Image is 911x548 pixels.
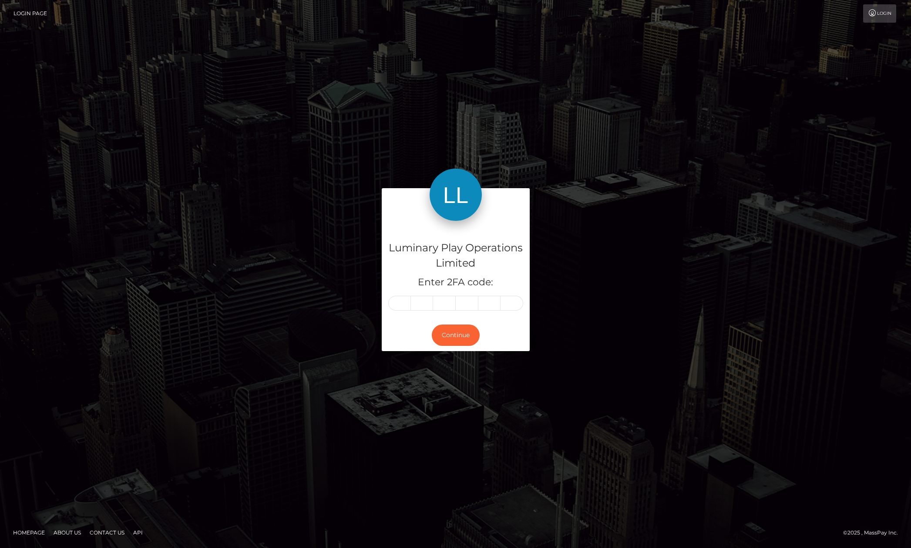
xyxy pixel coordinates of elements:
[50,526,84,539] a: About Us
[130,526,146,539] a: API
[432,325,480,346] button: Continue
[843,528,904,538] div: © 2025 , MassPay Inc.
[863,4,896,23] a: Login
[13,4,47,23] a: Login Page
[388,276,523,289] h5: Enter 2FA code:
[86,526,128,539] a: Contact Us
[10,526,48,539] a: Homepage
[388,240,523,271] h4: Luminary Play Operations Limited
[430,169,482,221] img: Luminary Play Operations Limited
